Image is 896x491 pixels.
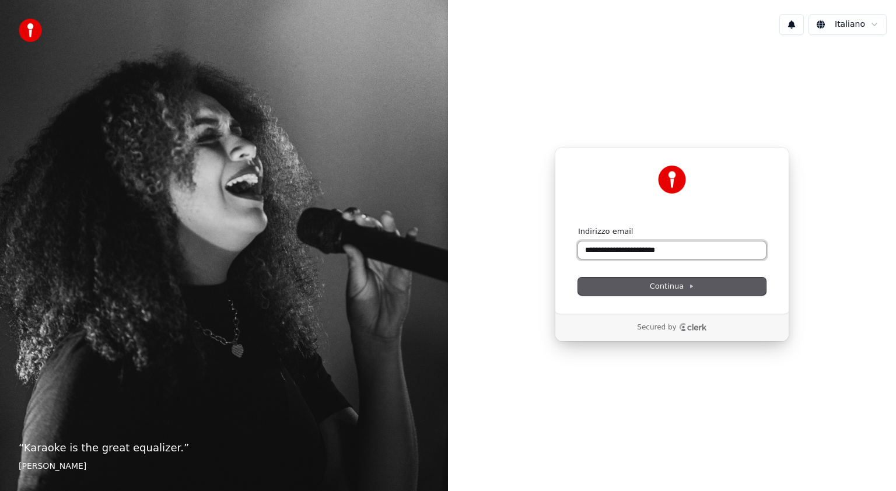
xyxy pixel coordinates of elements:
[637,323,676,332] p: Secured by
[650,281,694,292] span: Continua
[19,440,429,456] p: “ Karaoke is the great equalizer. ”
[658,166,686,194] img: Youka
[679,323,707,331] a: Clerk logo
[19,19,42,42] img: youka
[19,461,429,472] footer: [PERSON_NAME]
[578,278,766,295] button: Continua
[578,226,633,237] label: Indirizzo email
